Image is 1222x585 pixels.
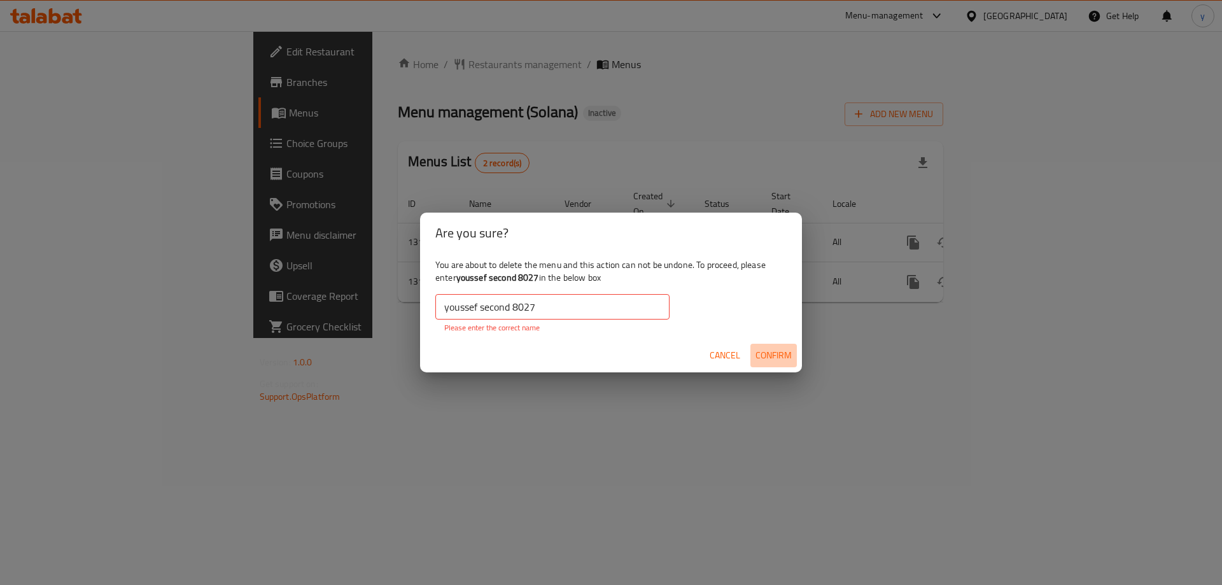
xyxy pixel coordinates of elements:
h2: Are you sure? [435,223,787,243]
b: youssef second 8027 [456,269,539,286]
span: Confirm [755,348,792,363]
div: You are about to delete the menu and this action can not be undone. To proceed, please enter in t... [420,253,802,339]
span: Cancel [710,348,740,363]
button: Cancel [705,344,745,367]
button: Confirm [750,344,797,367]
p: Please enter the correct name [444,322,661,334]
